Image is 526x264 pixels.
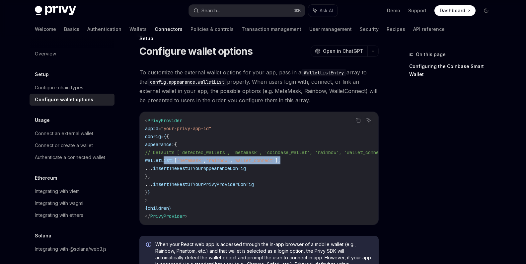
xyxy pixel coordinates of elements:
a: Recipes [387,21,405,37]
a: Integrating with wagmi [30,197,114,209]
span: { [164,133,166,139]
span: walletList: [145,157,174,163]
a: Transaction management [242,21,301,37]
a: Welcome [35,21,56,37]
span: PrivyProvider [148,118,182,124]
h5: Setup [35,70,49,78]
h5: Solana [35,232,51,240]
span: PrivyProvider [150,213,185,219]
code: WalletListEntry [301,69,346,76]
a: Configure chain types [30,82,114,94]
a: Configuring the Coinbase Smart Wallet [409,61,497,80]
button: Toggle dark mode [481,5,491,16]
span: 'rainbow' [206,157,230,163]
a: Authenticate a connected wallet [30,151,114,163]
span: } [145,189,148,195]
a: Authentication [87,21,121,37]
span: To customize the external wallet options for your app, pass in a array to the property. When user... [139,68,379,105]
span: 'wallet_connect' [233,157,275,163]
a: Basics [64,21,79,37]
a: Integrating with ethers [30,209,114,221]
a: Dashboard [434,5,476,16]
a: User management [309,21,352,37]
div: Configure wallet options [35,96,93,104]
a: Connect or create a wallet [30,139,114,151]
span: Ask AI [320,7,333,14]
svg: Info [146,242,153,248]
a: Security [360,21,379,37]
button: Copy the contents from the code block [354,116,362,125]
div: Search... [201,7,220,15]
span: // Defaults ['detected_wallets', 'metamask', 'coinbase_wallet', 'rainbow', 'wallet_connect'] [145,149,389,155]
button: Search...⌘K [189,5,305,17]
span: }, [145,173,150,179]
span: appId [145,126,158,132]
span: Open in ChatGPT [323,48,363,54]
span: = [161,133,164,139]
span: { [174,141,177,147]
a: Connect an external wallet [30,128,114,139]
a: Support [408,7,426,14]
a: Connectors [155,21,183,37]
code: config.appearance.walletList [147,78,227,86]
span: appearance: [145,141,174,147]
span: ... [145,165,153,171]
span: On this page [416,50,446,58]
span: ⌘ K [294,8,301,13]
span: Dashboard [440,7,465,14]
a: Integrating with viem [30,185,114,197]
span: < [145,118,148,124]
a: Configure wallet options [30,94,114,106]
span: 'metamask' [177,157,203,163]
h5: Usage [35,116,50,124]
a: Policies & controls [190,21,234,37]
span: , [230,157,233,163]
button: Open in ChatGPT [311,45,367,57]
span: insertTheRestOfYourAppearanceConfig [153,165,246,171]
h1: Configure wallet options [139,45,253,57]
a: API reference [413,21,445,37]
span: { [145,205,148,211]
span: { [166,133,169,139]
span: ], [275,157,280,163]
div: Integrating with wagmi [35,199,83,207]
a: Demo [387,7,400,14]
span: } [169,205,172,211]
span: [ [174,157,177,163]
span: config [145,133,161,139]
div: Configure chain types [35,84,83,92]
h5: Ethereum [35,174,57,182]
div: Integrating with viem [35,187,80,195]
div: Authenticate a connected wallet [35,153,105,161]
span: children [148,205,169,211]
span: > [185,213,188,219]
a: Overview [30,48,114,60]
div: Connect or create a wallet [35,141,93,149]
span: "your-privy-app-id" [161,126,211,132]
div: Setup [139,35,379,42]
span: > [145,197,148,203]
a: Wallets [129,21,147,37]
a: Integrating with @solana/web3.js [30,243,114,255]
img: dark logo [35,6,76,15]
button: Ask AI [364,116,373,125]
button: Ask AI [308,5,338,17]
div: Connect an external wallet [35,130,93,137]
span: , [203,157,206,163]
span: ... [145,181,153,187]
span: </ [145,213,150,219]
span: } [148,189,150,195]
div: Integrating with ethers [35,211,83,219]
span: insertTheRestOfYourPrivyProviderConfig [153,181,254,187]
div: Integrating with @solana/web3.js [35,245,107,253]
div: Overview [35,50,56,58]
span: = [158,126,161,132]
